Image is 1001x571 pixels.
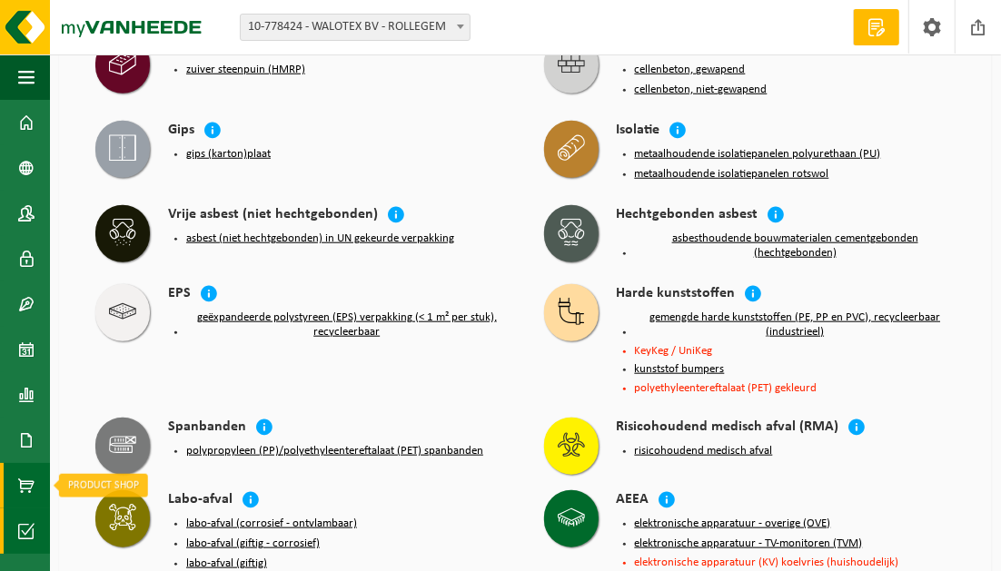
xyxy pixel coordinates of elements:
span: 10-778424 - WALOTEX BV - ROLLEGEM [240,14,471,41]
h4: Vrije asbest (niet hechtgebonden) [168,205,378,226]
button: metaalhoudende isolatiepanelen polyurethaan (PU) [635,147,881,162]
button: elektronische apparatuur - overige (OVE) [635,517,831,531]
button: asbesthoudende bouwmaterialen cementgebonden (hechtgebonden) [635,231,956,261]
button: geëxpandeerde polystyreen (EPS) verpakking (< 1 m² per stuk), recycleerbaar [186,310,508,340]
li: polyethyleentereftalaat (PET) gekleurd [635,382,956,394]
button: zuiver steenpuin (HMRP) [186,63,305,77]
h4: Labo-afval [168,490,233,511]
li: elektronische apparatuur (KV) koelvries (huishoudelijk) [635,556,956,568]
button: labo-afval (corrosief - ontvlambaar) [186,517,357,531]
li: KeyKeg / UniKeg [635,345,956,357]
h4: Risicohoudend medisch afval (RMA) [617,418,839,438]
h4: Harde kunststoffen [617,284,736,305]
h4: AEEA [617,490,649,511]
h4: Isolatie [617,121,660,142]
button: gips (karton)plaat [186,147,271,162]
button: asbest (niet hechtgebonden) in UN gekeurde verpakking [186,231,454,246]
h4: Hechtgebonden asbest [617,205,758,226]
button: labo-afval (giftig - corrosief) [186,537,320,551]
h4: EPS [168,284,191,305]
button: kunststof bumpers [635,362,725,377]
button: gemengde harde kunststoffen (PE, PP en PVC), recycleerbaar (industrieel) [635,310,956,340]
button: risicohoudend medisch afval [635,444,773,458]
h4: Spanbanden [168,418,246,438]
button: labo-afval (giftig) [186,556,267,571]
button: cellenbeton, niet-gewapend [635,83,768,97]
h4: Gips [168,121,194,142]
button: metaalhoudende isolatiepanelen rotswol [635,167,829,182]
span: 10-778424 - WALOTEX BV - ROLLEGEM [241,15,470,40]
button: cellenbeton, gewapend [635,63,746,77]
button: polypropyleen (PP)/polyethyleentereftalaat (PET) spanbanden [186,444,483,458]
button: elektronische apparatuur - TV-monitoren (TVM) [635,537,863,551]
